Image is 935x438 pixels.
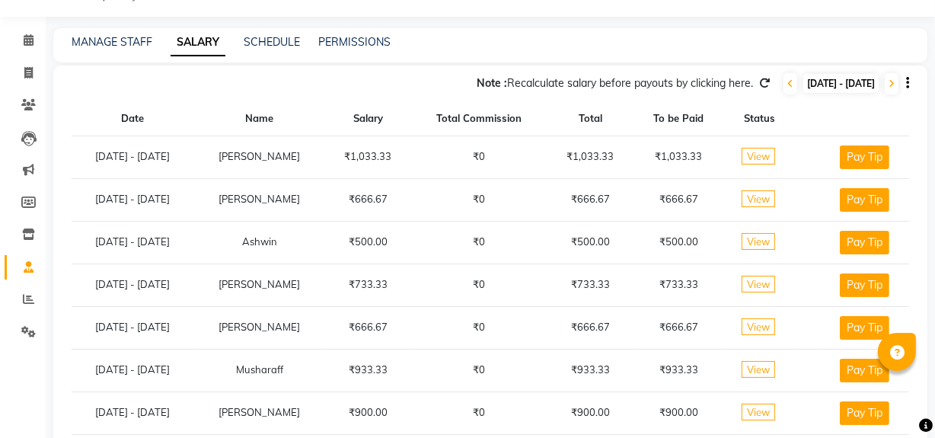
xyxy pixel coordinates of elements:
[742,404,775,420] span: View
[72,392,194,434] td: [DATE] - [DATE]
[633,136,723,178] td: ₹1,033.33
[547,392,633,434] td: ₹900.00
[547,178,633,221] td: ₹666.67
[325,306,411,349] td: ₹666.67
[325,136,411,178] td: ₹1,033.33
[840,188,889,212] button: Pay Tip
[633,306,723,349] td: ₹666.67
[194,136,325,178] td: [PERSON_NAME]
[194,264,325,306] td: [PERSON_NAME]
[633,221,723,264] td: ₹500.00
[803,74,879,93] span: [DATE] - [DATE]
[742,276,775,293] span: View
[411,136,547,178] td: ₹0
[171,29,225,56] a: SALARY
[411,349,547,392] td: ₹0
[411,221,547,264] td: ₹0
[742,318,775,335] span: View
[318,35,391,49] a: PERMISSIONS
[72,102,194,136] th: Date
[742,148,775,165] span: View
[194,178,325,221] td: [PERSON_NAME]
[547,221,633,264] td: ₹500.00
[194,102,325,136] th: Name
[411,392,547,434] td: ₹0
[325,349,411,392] td: ₹933.33
[840,401,889,425] button: Pay Tip
[840,316,889,340] button: Pay Tip
[72,306,194,349] td: [DATE] - [DATE]
[411,178,547,221] td: ₹0
[633,102,723,136] th: To be Paid
[72,35,152,49] a: MANAGE STAFF
[742,361,775,378] span: View
[840,273,889,297] button: Pay Tip
[325,264,411,306] td: ₹733.33
[194,306,325,349] td: [PERSON_NAME]
[547,349,633,392] td: ₹933.33
[411,264,547,306] td: ₹0
[742,233,775,250] span: View
[840,145,889,169] button: Pay Tip
[547,306,633,349] td: ₹666.67
[244,35,300,49] a: SCHEDULE
[72,349,194,392] td: [DATE] - [DATE]
[194,349,325,392] td: Musharaff
[325,392,411,434] td: ₹900.00
[477,75,753,91] div: Recalculate salary before payouts by clicking here.
[840,231,889,254] button: Pay Tip
[194,392,325,434] td: [PERSON_NAME]
[547,264,633,306] td: ₹733.33
[72,178,194,221] td: [DATE] - [DATE]
[411,102,547,136] th: Total Commission
[325,102,411,136] th: Salary
[724,102,796,136] th: Status
[72,221,194,264] td: [DATE] - [DATE]
[840,359,889,382] button: Pay Tip
[547,102,633,136] th: Total
[325,178,411,221] td: ₹666.67
[411,306,547,349] td: ₹0
[633,178,723,221] td: ₹666.67
[325,221,411,264] td: ₹500.00
[547,136,633,178] td: ₹1,033.33
[72,136,194,178] td: [DATE] - [DATE]
[633,264,723,306] td: ₹733.33
[477,76,507,90] span: Note :
[194,221,325,264] td: Ashwin
[633,392,723,434] td: ₹900.00
[633,349,723,392] td: ₹933.33
[72,264,194,306] td: [DATE] - [DATE]
[742,190,775,207] span: View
